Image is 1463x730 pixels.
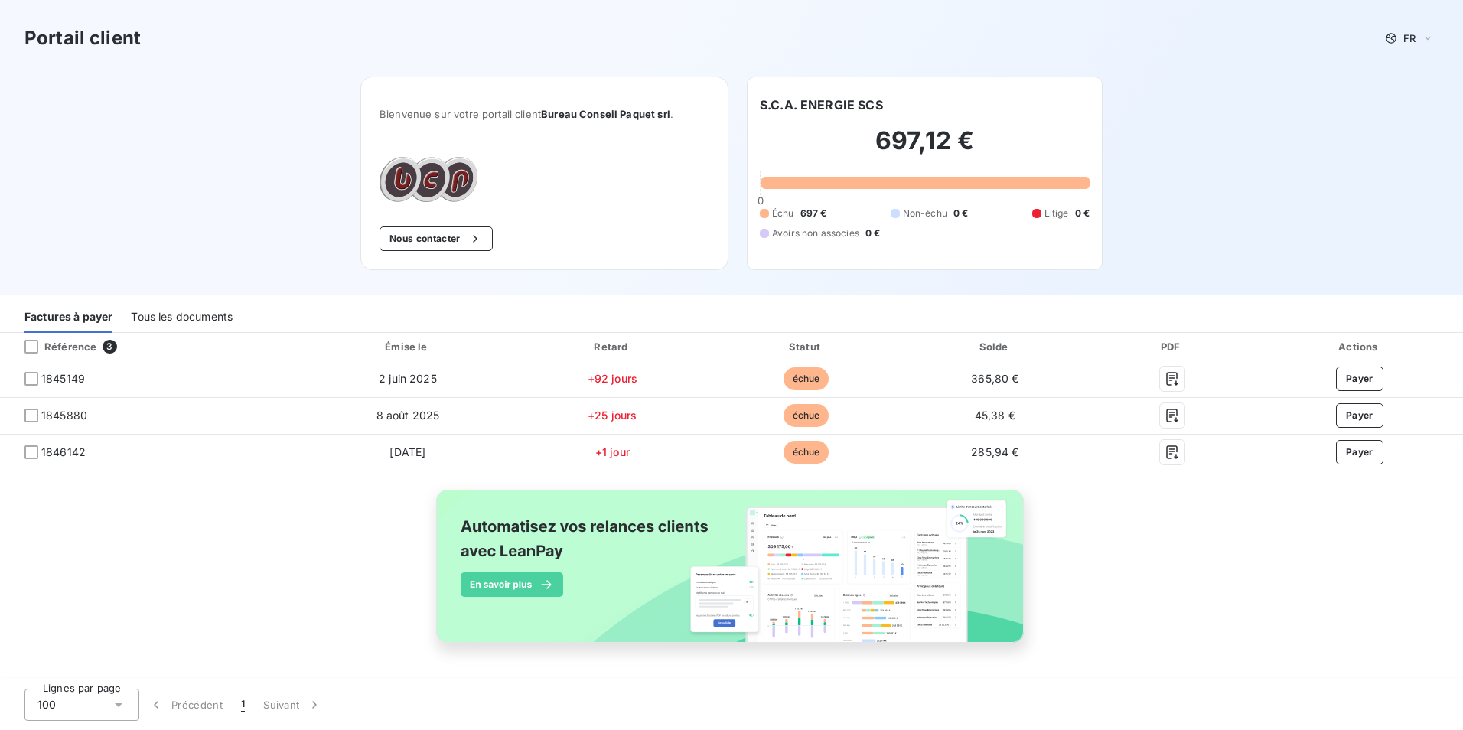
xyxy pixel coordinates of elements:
[760,125,1090,171] h2: 697,12 €
[784,404,829,427] span: échue
[254,689,331,721] button: Suivant
[379,372,437,385] span: 2 juin 2025
[784,441,829,464] span: échue
[380,108,709,120] span: Bienvenue sur votre portail client .
[971,372,1018,385] span: 365,80 €
[41,371,85,386] span: 1845149
[541,108,670,120] span: Bureau Conseil Paquet srl
[139,689,232,721] button: Précédent
[1336,403,1383,428] button: Payer
[758,194,764,207] span: 0
[389,445,425,458] span: [DATE]
[800,207,827,220] span: 697 €
[588,372,637,385] span: +92 jours
[784,367,829,390] span: échue
[380,226,493,251] button: Nous contacter
[595,445,630,458] span: +1 jour
[1044,207,1069,220] span: Litige
[376,409,440,422] span: 8 août 2025
[24,301,112,333] div: Factures à payer
[517,339,707,354] div: Retard
[905,339,1086,354] div: Solde
[232,689,254,721] button: 1
[1091,339,1253,354] div: PDF
[975,409,1015,422] span: 45,38 €
[1259,339,1460,354] div: Actions
[971,445,1018,458] span: 285,94 €
[422,481,1041,669] img: banner
[903,207,947,220] span: Non-échu
[12,340,96,354] div: Référence
[380,157,477,202] img: Company logo
[588,409,637,422] span: +25 jours
[24,24,141,52] h3: Portail client
[1336,367,1383,391] button: Payer
[953,207,968,220] span: 0 €
[305,339,512,354] div: Émise le
[1336,440,1383,464] button: Payer
[865,226,880,240] span: 0 €
[241,697,245,712] span: 1
[1075,207,1090,220] span: 0 €
[760,96,883,114] h6: S.C.A. ENERGIE SCS
[772,207,794,220] span: Échu
[1403,32,1416,44] span: FR
[103,340,116,354] span: 3
[41,445,86,460] span: 1846142
[772,226,859,240] span: Avoirs non associés
[131,301,233,333] div: Tous les documents
[37,697,56,712] span: 100
[713,339,898,354] div: Statut
[41,408,87,423] span: 1845880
